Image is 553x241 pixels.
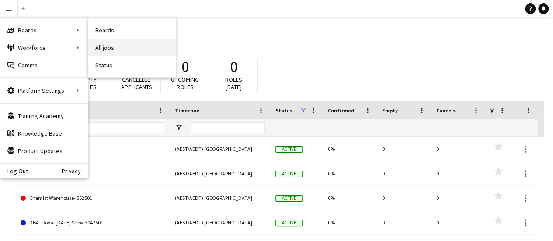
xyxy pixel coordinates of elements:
span: 0 [181,57,189,77]
div: 0 [377,137,431,161]
div: (AEST/AEDT) [GEOGRAPHIC_DATA] [170,137,270,161]
div: 0% [323,210,377,234]
div: Boards [0,21,88,39]
span: Active [275,171,303,177]
span: Timezone [175,107,199,114]
a: Training Academy [0,107,88,125]
div: (AEST/AEDT) [GEOGRAPHIC_DATA] [170,161,270,185]
a: Product Updates [0,142,88,160]
div: 0 [431,161,485,185]
span: Empty [382,107,398,114]
a: Aldi 3242501 [21,161,164,186]
span: Cancels [436,107,456,114]
div: 0% [323,186,377,210]
div: 0% [323,137,377,161]
a: All jobs [88,39,176,56]
div: 0 [377,161,431,185]
div: Platform Settings [0,82,88,99]
div: 0 [377,186,431,210]
span: Upcoming roles [171,76,199,91]
div: (AEST/AEDT) [GEOGRAPHIC_DATA] [170,186,270,210]
div: 0 [431,186,485,210]
a: Ad Hoc [21,137,164,161]
span: Status [275,107,292,114]
span: Cancelled applicants [121,76,152,91]
span: Confirmed [328,107,355,114]
span: Roles [DATE] [225,76,242,91]
a: Knowledge Base [0,125,88,142]
a: Chemist Warehouse- 552501 [21,186,164,210]
a: Comms [0,56,88,74]
a: Boards [88,21,176,39]
div: 0 [431,137,485,161]
div: 0 [377,210,431,234]
div: 0% [323,161,377,185]
input: Timezone Filter Input [191,122,265,133]
a: Privacy [62,168,88,175]
input: Board name Filter Input [36,122,164,133]
a: DBAT Royal [DATE] Show 3042501 [21,210,164,235]
span: Active [275,146,303,153]
div: 0 [431,210,485,234]
a: Log Out [0,168,28,175]
span: 0 [230,57,237,77]
h1: Boards [15,33,544,46]
button: Open Filter Menu [175,124,183,132]
div: Workforce [0,39,88,56]
span: Active [275,220,303,226]
a: Status [88,56,176,74]
div: (AEST/AEDT) [GEOGRAPHIC_DATA] [170,210,270,234]
span: Active [275,195,303,202]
